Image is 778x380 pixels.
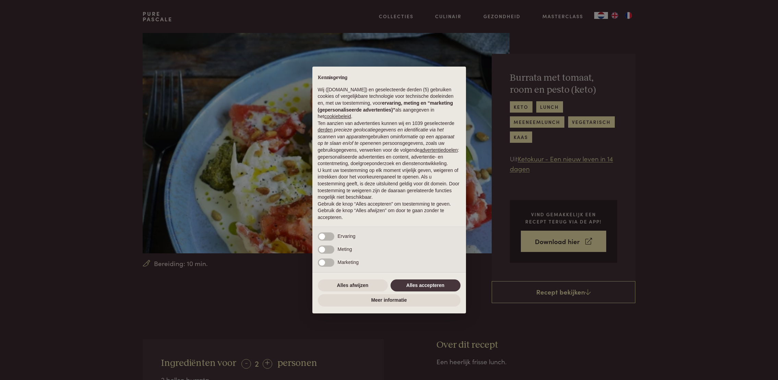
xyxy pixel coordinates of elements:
strong: ervaring, meting en “marketing (gepersonaliseerde advertenties)” [318,100,453,113]
em: informatie op een apparaat op te slaan en/of te openen [318,134,455,146]
p: U kunt uw toestemming op elk moment vrijelijk geven, weigeren of intrekken door het voorkeurenpan... [318,167,460,201]
button: advertentiedoelen [420,147,458,154]
p: Gebruik de knop “Alles accepteren” om toestemming te geven. Gebruik de knop “Alles afwijzen” om d... [318,201,460,221]
span: Meting [338,246,352,252]
a: cookiebeleid [324,114,351,119]
span: Ervaring [338,233,356,239]
span: Marketing [338,260,359,265]
button: Meer informatie [318,294,460,307]
h2: Kennisgeving [318,75,460,81]
p: Wij ([DOMAIN_NAME]) en geselecteerde derden (5) gebruiken cookies of vergelijkbare technologie vo... [318,87,460,120]
button: derden [318,127,333,134]
button: Alles afwijzen [318,279,388,292]
button: Alles accepteren [391,279,460,292]
p: Ten aanzien van advertenties kunnen wij en 1039 geselecteerde gebruiken om en persoonsgegevens, z... [318,120,460,167]
em: precieze geolocatiegegevens en identificatie via het scannen van apparaten [318,127,444,139]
